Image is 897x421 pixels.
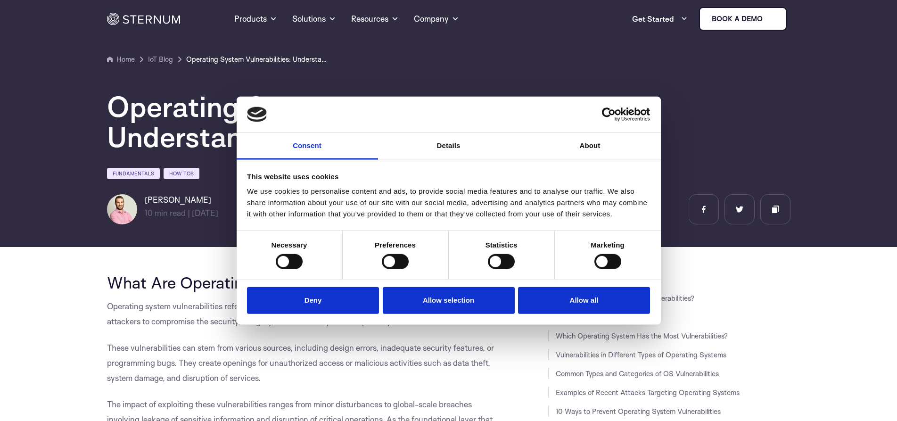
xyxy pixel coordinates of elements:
div: We use cookies to personalise content and ads, to provide social media features and to analyse ou... [247,186,650,220]
img: logo [247,107,267,122]
button: Deny [247,287,379,314]
span: These vulnerabilities can stem from various sources, including design errors, inadequate security... [107,343,494,383]
h1: Operating System Vulnerabilities: Understanding and Mitigating the Risk [107,91,673,152]
h6: [PERSON_NAME] [145,194,218,206]
a: IoT Blog [148,54,173,65]
a: About [519,133,661,160]
a: Products [234,2,277,36]
a: Operating System Vulnerabilities: Understanding and Mitigating the Risk [186,54,328,65]
a: Home [107,54,135,65]
h3: JUMP TO SECTION [548,273,790,281]
div: This website uses cookies [247,171,650,182]
span: 10 [145,208,153,218]
img: Lian Granot [107,194,137,224]
a: Consent [237,133,378,160]
a: Company [414,2,459,36]
a: Get Started [632,9,688,28]
a: Resources [351,2,399,36]
a: Solutions [292,2,336,36]
a: 10 Ways to Prevent Operating System Vulnerabilities [556,407,721,416]
span: Operating system vulnerabilities refer to flaws within an operating system’s software that can be... [107,301,495,326]
a: Vulnerabilities in Different Types of Operating Systems [556,350,726,359]
strong: Preferences [375,241,416,249]
a: Examples of Recent Attacks Targeting Operating Systems [556,388,740,397]
button: Allow all [518,287,650,314]
a: How Tos [164,168,199,179]
a: Usercentrics Cookiebot - opens in a new window [568,107,650,122]
a: Which Operating System Has the Most Vulnerabilities? [556,331,728,340]
span: What Are Operating System Vulnerabilities? [107,272,424,292]
a: Details [378,133,519,160]
img: sternum iot [766,15,774,23]
strong: Marketing [591,241,625,249]
span: [DATE] [192,208,218,218]
button: Allow selection [383,287,515,314]
strong: Statistics [486,241,518,249]
span: min read | [145,208,190,218]
strong: Necessary [272,241,307,249]
a: Book a demo [699,7,787,31]
a: Common Types and Categories of OS Vulnerabilities [556,369,719,378]
a: Fundamentals [107,168,160,179]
